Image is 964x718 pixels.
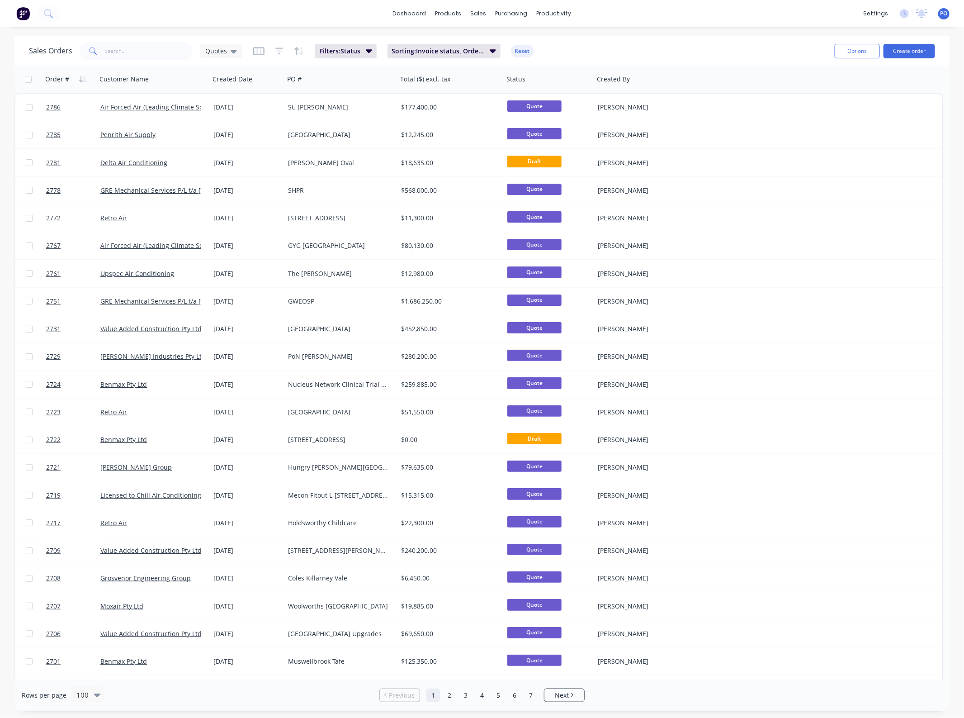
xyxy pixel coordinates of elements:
[46,177,100,204] a: 2778
[376,689,588,702] ul: Pagination
[401,186,495,195] div: $568,000.00
[401,241,495,250] div: $80,130.00
[507,599,562,610] span: Quote
[46,269,61,278] span: 2761
[835,44,880,58] button: Options
[46,297,61,306] span: 2751
[507,266,562,278] span: Quote
[100,158,167,167] a: Delta Air Conditioning
[46,463,61,472] span: 2721
[598,518,698,528] div: [PERSON_NAME]
[100,380,147,389] a: Benmax Pty Ltd
[288,408,388,417] div: [GEOGRAPHIC_DATA]
[387,44,501,58] button: Sorting:Invoice status, Order #
[466,7,491,20] div: sales
[288,463,388,472] div: Hungry [PERSON_NAME][GEOGRAPHIC_DATA]
[598,435,698,444] div: [PERSON_NAME]
[100,269,174,278] a: Upspec Air Conditioning
[507,100,562,112] span: Quote
[213,103,281,112] div: [DATE]
[598,546,698,555] div: [PERSON_NAME]
[288,186,388,195] div: SHPR
[288,602,388,611] div: Woolworths [GEOGRAPHIC_DATA]
[100,352,206,361] a: [PERSON_NAME] Industries Pty Ltd
[507,211,562,223] span: Quote
[859,7,893,20] div: settings
[315,44,377,58] button: Filters:Status
[100,241,226,250] a: Air Forced Air (Leading Climate Solutions)
[506,75,525,84] div: Status
[401,435,495,444] div: $0.00
[100,186,308,195] a: GRE Mechanical Services P/L t/a [PERSON_NAME] & [PERSON_NAME]
[389,691,415,700] span: Previous
[213,269,281,278] div: [DATE]
[320,47,360,56] span: Filters: Status
[46,648,100,675] a: 2701
[598,574,698,583] div: [PERSON_NAME]
[46,380,61,389] span: 2724
[100,408,127,416] a: Retro Air
[213,380,281,389] div: [DATE]
[46,574,61,583] span: 2708
[46,103,61,112] span: 2786
[401,269,495,278] div: $12,980.00
[459,689,473,702] a: Page 3
[507,405,562,417] span: Quote
[100,574,191,582] a: Grosvenor Engineering Group
[507,488,562,499] span: Quote
[507,571,562,583] span: Quote
[46,408,61,417] span: 2723
[401,491,495,500] div: $15,315.00
[213,130,281,139] div: [DATE]
[288,491,388,500] div: Mecon Fitout L-[STREET_ADDRESS][PERSON_NAME]
[46,94,100,121] a: 2786
[46,565,100,592] a: 2708
[507,295,562,306] span: Quote
[100,629,202,638] a: Value Added Construction Pty Ltd
[213,491,281,500] div: [DATE]
[598,657,698,666] div: [PERSON_NAME]
[426,689,440,702] a: Page 1 is your current page
[288,103,388,112] div: St. [PERSON_NAME]
[598,352,698,361] div: [PERSON_NAME]
[288,130,388,139] div: [GEOGRAPHIC_DATA]
[507,655,562,666] span: Quote
[380,691,420,700] a: Previous page
[598,214,698,223] div: [PERSON_NAME]
[507,322,562,333] span: Quote
[507,239,562,250] span: Quote
[507,544,562,555] span: Quote
[401,214,495,223] div: $11,300.00
[46,435,61,444] span: 2722
[401,352,495,361] div: $280,200.00
[401,380,495,389] div: $259,885.00
[598,463,698,472] div: [PERSON_NAME]
[598,491,698,500] div: [PERSON_NAME]
[475,689,489,702] a: Page 4
[213,657,281,666] div: [DATE]
[46,593,100,620] a: 2707
[213,546,281,555] div: [DATE]
[46,149,100,176] a: 2781
[288,546,388,555] div: [STREET_ADDRESS][PERSON_NAME]
[598,602,698,611] div: [PERSON_NAME]
[46,352,61,361] span: 2729
[46,371,100,398] a: 2724
[401,103,495,112] div: $177,400.00
[401,657,495,666] div: $125,350.00
[46,426,100,453] a: 2722
[213,408,281,417] div: [DATE]
[213,602,281,611] div: [DATE]
[100,130,156,139] a: Penrith Air Supply
[288,158,388,167] div: [PERSON_NAME] Oval
[213,186,281,195] div: [DATE]
[45,75,69,84] div: Order #
[46,158,61,167] span: 2781
[46,602,61,611] span: 2707
[105,42,193,60] input: Search...
[431,7,466,20] div: products
[597,75,630,84] div: Created By
[507,377,562,389] span: Quote
[507,627,562,638] span: Quote
[401,629,495,638] div: $69,650.00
